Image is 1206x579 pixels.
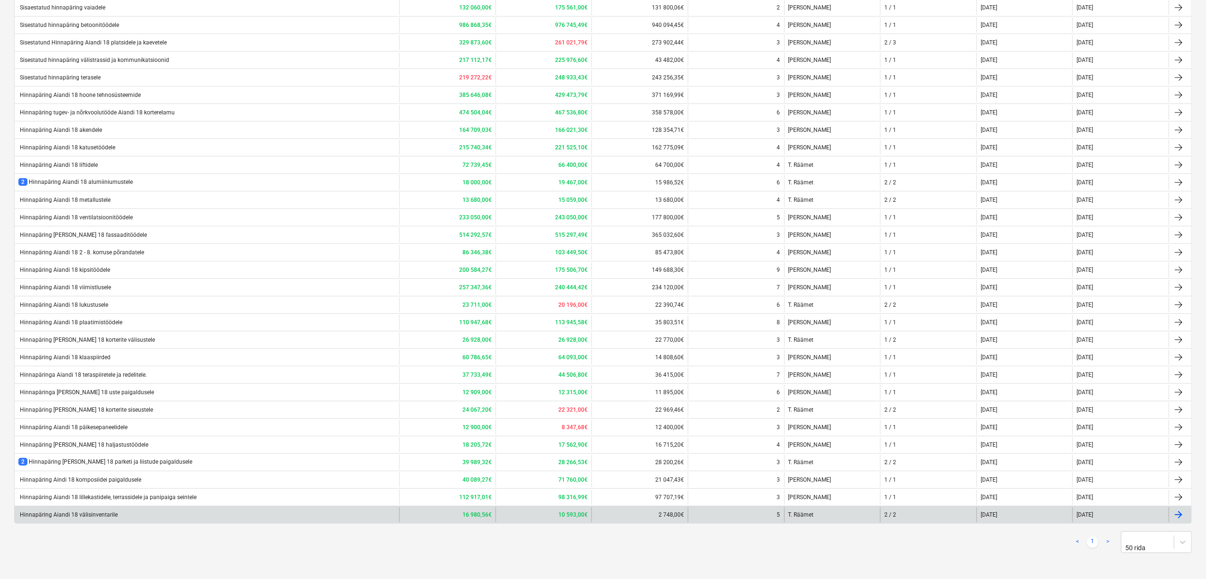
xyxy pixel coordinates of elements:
div: [DATE] [1077,57,1093,63]
div: 2 / 2 [884,302,896,308]
div: 22 969,46€ [591,402,688,417]
div: 1 / 1 [884,162,896,168]
b: 515 297,49€ [555,232,588,238]
div: 162 775,09€ [591,140,688,155]
div: Hinnapäring Aiandi 18 päikesepaneelidele [18,424,128,431]
div: 7 [777,372,780,378]
div: [DATE] [1077,144,1093,151]
div: 4 [777,441,780,448]
div: [DATE] [1077,424,1093,431]
div: [DATE] [981,4,997,11]
div: Hinnapäring Aiandi 18 alumiiniumustele [18,178,133,186]
div: 234 120,00€ [591,280,688,295]
div: [DATE] [1077,197,1093,203]
div: [DATE] [1077,284,1093,291]
div: Sisestatud hinnapäring betoonitöödele [18,22,119,28]
b: 132 060,00€ [459,4,492,11]
div: [DATE] [981,372,997,378]
div: 28 200,26€ [591,455,688,470]
div: [PERSON_NAME] [784,87,881,103]
div: Hinnapäring Aiandi 18 katusetöödele [18,144,115,151]
div: [PERSON_NAME] [784,367,881,382]
b: 225 976,60€ [555,57,588,63]
div: [DATE] [1077,494,1093,501]
div: 4 [777,249,780,256]
b: 329 873,60€ [459,39,492,46]
div: 6 [777,389,780,396]
div: 5 [777,214,780,221]
a: Previous page [1072,536,1083,548]
div: [DATE] [981,494,997,501]
div: 2 / 2 [884,511,896,518]
div: [PERSON_NAME] [784,122,881,138]
div: [DATE] [1077,441,1093,448]
div: [PERSON_NAME] [784,420,881,435]
div: 64 700,00€ [591,157,688,173]
b: 8 347,68€ [562,424,588,431]
div: Hinnapäringa [PERSON_NAME] 18 uste paigaldusele [18,389,154,396]
div: [DATE] [981,319,997,326]
div: 1 / 1 [884,319,896,326]
b: 16 980,56€ [462,511,492,518]
div: T. Räämet [784,455,881,470]
div: 6 [777,109,780,116]
div: 273 902,44€ [591,35,688,50]
b: 72 739,45€ [462,162,492,168]
b: 10 593,00€ [558,511,588,518]
b: 986 868,35€ [459,22,492,28]
b: 217 112,17€ [459,57,492,63]
div: 2 / 2 [884,197,896,203]
b: 13 680,00€ [462,197,492,203]
div: [PERSON_NAME] [784,490,881,505]
div: 2 / 3 [884,39,896,46]
div: 1 / 2 [884,337,896,343]
div: [DATE] [1077,74,1093,81]
div: Hinnapäring Aiandi 18 lukustusele [18,302,108,308]
iframe: Chat Widget [1159,534,1206,579]
div: 149 688,30€ [591,262,688,277]
div: Hinnapäring [PERSON_NAME] 18 korterite siseustele [18,406,153,413]
div: [DATE] [981,39,997,46]
div: [PERSON_NAME] [784,35,881,50]
b: 240 444,42€ [555,284,588,291]
b: 24 067,20€ [462,406,492,413]
div: Hinnapäring Aiandi 18 2 - 8. korruse põrandatele [18,249,144,256]
div: T. Räämet [784,332,881,347]
div: 11 895,00€ [591,385,688,400]
div: 1 / 1 [884,284,896,291]
div: 3 [777,92,780,98]
b: 12 315,00€ [558,389,588,396]
div: 243 256,35€ [591,70,688,85]
div: 1 / 1 [884,249,896,256]
div: Hinnapäring Aiandi 18 kipsitöödele [18,267,110,273]
div: 1 / 1 [884,109,896,116]
b: 71 760,00€ [558,476,588,483]
div: 177 800,00€ [591,210,688,225]
div: 3 [777,459,780,466]
b: 200 584,27€ [459,267,492,273]
b: 39 989,32€ [462,459,492,466]
b: 474 504,04€ [459,109,492,116]
div: [DATE] [981,179,997,186]
div: [DATE] [981,302,997,308]
div: 2 / 2 [884,406,896,413]
div: [PERSON_NAME] [784,227,881,242]
b: 44 506,80€ [558,372,588,378]
div: [DATE] [1077,389,1093,396]
div: 1 / 1 [884,127,896,133]
div: Hinnapäring [PERSON_NAME] 18 parketi ja liistude paigaldusele [18,458,192,466]
span: 2 [18,178,27,186]
div: T. Räämet [784,192,881,207]
div: 43 482,00€ [591,52,688,68]
div: [PERSON_NAME] [784,472,881,487]
div: [PERSON_NAME] [784,210,881,225]
div: 4 [777,197,780,203]
b: 385 646,08€ [459,92,492,98]
div: 1 / 1 [884,441,896,448]
div: [DATE] [981,284,997,291]
div: 1 / 1 [884,389,896,396]
div: [DATE] [1077,302,1093,308]
div: 2 [777,406,780,413]
div: 1 / 1 [884,424,896,431]
b: 98 316,99€ [558,494,588,501]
